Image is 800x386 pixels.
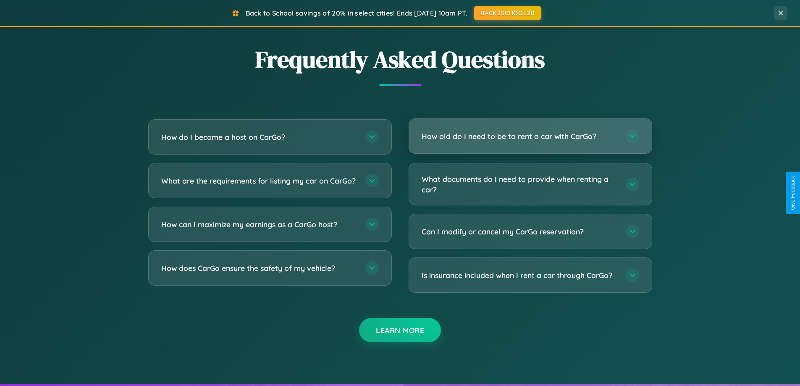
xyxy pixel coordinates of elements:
button: Learn More [359,318,441,342]
button: BACK2SCHOOL20 [474,6,541,20]
h3: How do I become a host on CarGo? [161,132,357,142]
h2: Frequently Asked Questions [148,43,652,76]
span: Back to School savings of 20% in select cities! Ends [DATE] 10am PT. [246,9,467,17]
h3: What documents do I need to provide when renting a car? [422,174,617,194]
div: Give Feedback [790,176,796,210]
h3: Can I modify or cancel my CarGo reservation? [422,226,617,237]
h3: How can I maximize my earnings as a CarGo host? [161,219,357,230]
h3: How does CarGo ensure the safety of my vehicle? [161,263,357,273]
h3: Is insurance included when I rent a car through CarGo? [422,270,617,281]
h3: What are the requirements for listing my car on CarGo? [161,176,357,186]
h3: How old do I need to be to rent a car with CarGo? [422,131,617,142]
